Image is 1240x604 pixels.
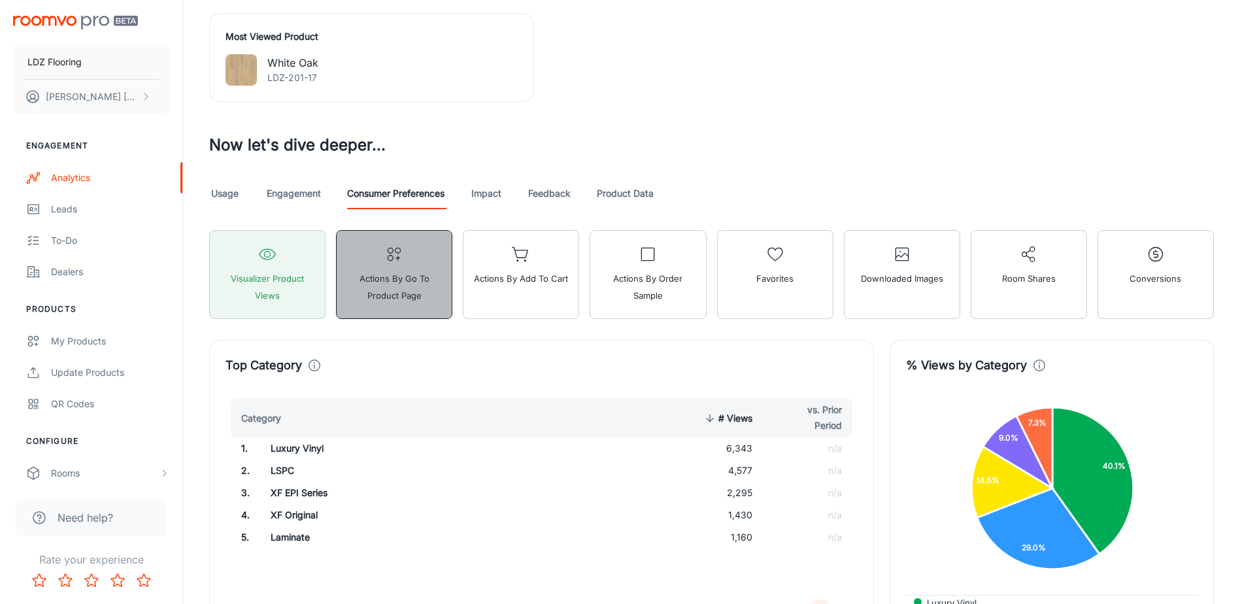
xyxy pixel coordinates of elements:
[105,567,131,594] button: Rate 4 star
[51,334,169,348] div: My Products
[861,270,943,287] span: Downloaded Images
[209,178,241,209] a: Usage
[828,531,842,543] span: n/a
[46,90,138,104] p: [PERSON_NAME] [PERSON_NAME]
[26,567,52,594] button: Rate 1 star
[226,54,257,86] img: White Oak
[209,230,326,319] button: Visualizer Product Views
[971,230,1087,319] button: Room Shares
[344,270,444,304] span: Actions by Go To Product Page
[590,230,706,319] button: Actions by Order Sample
[701,411,752,426] span: # Views
[463,230,579,319] button: Actions by Add to Cart
[10,552,172,567] p: Rate your experience
[267,178,321,209] a: Engagement
[474,270,568,287] span: Actions by Add to Cart
[226,482,260,504] td: 3 .
[226,29,517,44] h4: Most Viewed Product
[51,265,169,279] div: Dealers
[260,437,543,460] td: Luxury Vinyl
[597,178,654,209] a: Product Data
[226,460,260,482] td: 2 .
[52,567,78,594] button: Rate 2 star
[773,402,842,433] span: vs. Prior Period
[828,487,842,498] span: n/a
[27,55,82,69] p: LDZ Flooring
[668,526,763,548] td: 1,160
[1002,270,1056,287] span: Room Shares
[528,178,571,209] a: Feedback
[828,443,842,454] span: n/a
[471,178,502,209] a: Impact
[1098,230,1214,319] button: Conversions
[756,270,794,287] span: Favorites
[267,55,318,71] p: White Oak
[844,230,960,319] button: Downloaded Images
[267,71,318,85] p: LDZ-201-17
[226,356,302,375] h4: Top Category
[51,365,169,380] div: Update Products
[347,178,444,209] a: Consumer Preferences
[828,509,842,520] span: n/a
[51,397,169,411] div: QR Codes
[241,411,298,426] span: Category
[13,16,138,29] img: Roomvo PRO Beta
[260,526,543,548] td: Laminate
[336,230,452,319] button: Actions by Go To Product Page
[58,510,113,526] span: Need help?
[218,270,317,304] span: Visualizer Product Views
[51,202,169,216] div: Leads
[668,437,763,460] td: 6,343
[131,567,157,594] button: Rate 5 star
[13,45,169,79] button: LDZ Flooring
[906,356,1027,375] h4: % Views by Category
[668,504,763,526] td: 1,430
[51,171,169,185] div: Analytics
[226,526,260,548] td: 5 .
[260,460,543,482] td: LSPC
[226,504,260,526] td: 4 .
[668,460,763,482] td: 4,577
[668,482,763,504] td: 2,295
[717,230,833,319] button: Favorites
[598,270,697,304] span: Actions by Order Sample
[51,466,159,480] div: Rooms
[260,504,543,526] td: XF Original
[13,80,169,114] button: [PERSON_NAME] [PERSON_NAME]
[51,233,169,248] div: To-do
[226,437,260,460] td: 1 .
[260,482,543,504] td: XF EPI Series
[78,567,105,594] button: Rate 3 star
[209,133,1214,157] h3: Now let's dive deeper...
[1130,270,1181,287] span: Conversions
[828,465,842,476] span: n/a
